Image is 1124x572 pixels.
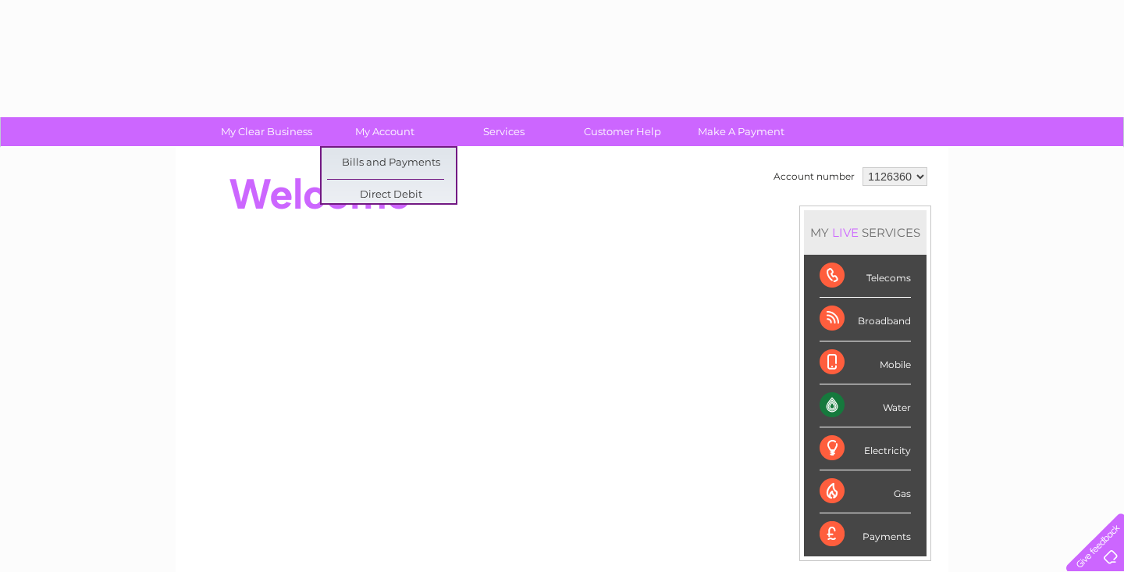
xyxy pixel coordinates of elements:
[820,341,911,384] div: Mobile
[327,148,456,179] a: Bills and Payments
[829,225,862,240] div: LIVE
[770,163,859,190] td: Account number
[820,427,911,470] div: Electricity
[820,298,911,341] div: Broadband
[202,117,331,146] a: My Clear Business
[677,117,806,146] a: Make A Payment
[820,513,911,556] div: Payments
[327,180,456,211] a: Direct Debit
[558,117,687,146] a: Customer Help
[804,210,927,255] div: MY SERVICES
[439,117,568,146] a: Services
[820,255,911,298] div: Telecoms
[820,470,911,513] div: Gas
[321,117,450,146] a: My Account
[820,384,911,427] div: Water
